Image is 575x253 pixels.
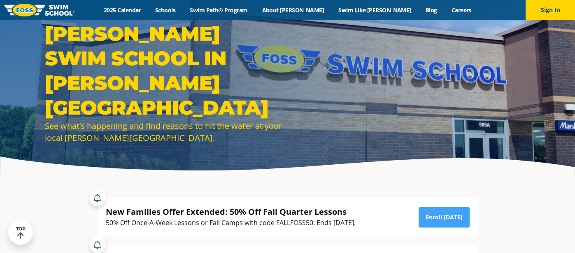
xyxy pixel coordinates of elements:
[255,6,331,14] a: About [PERSON_NAME]
[4,4,74,16] img: FOSS Swim School Logo
[418,6,444,14] a: Blog
[16,226,26,239] div: TOP
[106,217,356,228] div: 50% Off Once-A-Week Lessons or Fall Camps with code FALLFOSS50. Ends [DATE].
[183,6,255,14] a: Swim Path® Program
[331,6,419,14] a: Swim Like [PERSON_NAME]
[419,207,470,228] a: Enroll [DATE]
[444,6,478,14] a: Careers
[97,6,148,14] a: 2025 Calendar
[148,6,183,14] a: Schools
[45,21,284,120] h1: [PERSON_NAME] Swim School in [PERSON_NAME][GEOGRAPHIC_DATA]
[45,120,284,144] div: See what’s happening and find reasons to hit the water at your local [PERSON_NAME][GEOGRAPHIC_DATA].
[106,206,356,217] div: New Families Offer Extended: 50% Off Fall Quarter Lessons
